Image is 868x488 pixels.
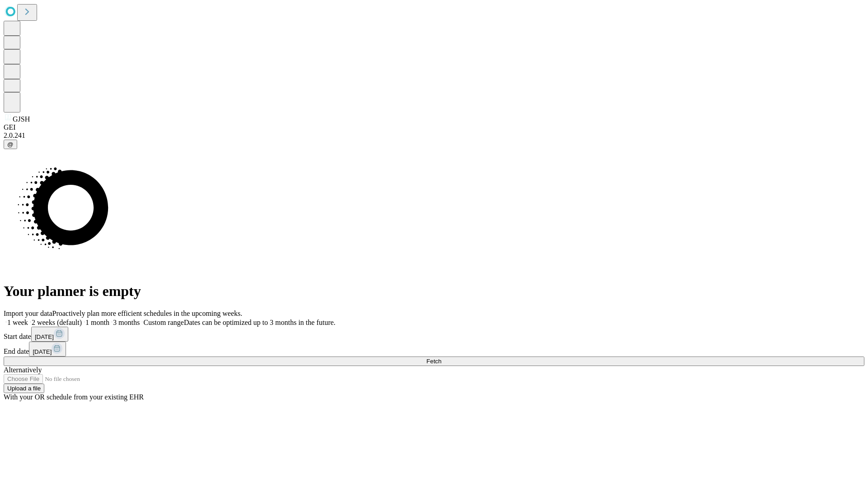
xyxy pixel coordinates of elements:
span: Custom range [143,319,184,326]
span: 3 months [113,319,140,326]
span: Proactively plan more efficient schedules in the upcoming weeks. [52,310,242,317]
div: End date [4,342,864,357]
button: Fetch [4,357,864,366]
div: Start date [4,327,864,342]
span: GJSH [13,115,30,123]
span: Import your data [4,310,52,317]
div: GEI [4,123,864,131]
span: 1 week [7,319,28,326]
button: Upload a file [4,384,44,393]
span: Dates can be optimized up to 3 months in the future. [184,319,335,326]
div: 2.0.241 [4,131,864,140]
h1: Your planner is empty [4,283,864,300]
span: [DATE] [35,333,54,340]
span: With your OR schedule from your existing EHR [4,393,144,401]
span: Fetch [426,358,441,365]
span: Alternatively [4,366,42,374]
span: [DATE] [33,348,52,355]
span: 2 weeks (default) [32,319,82,326]
span: @ [7,141,14,148]
button: [DATE] [31,327,68,342]
span: 1 month [85,319,109,326]
button: @ [4,140,17,149]
button: [DATE] [29,342,66,357]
